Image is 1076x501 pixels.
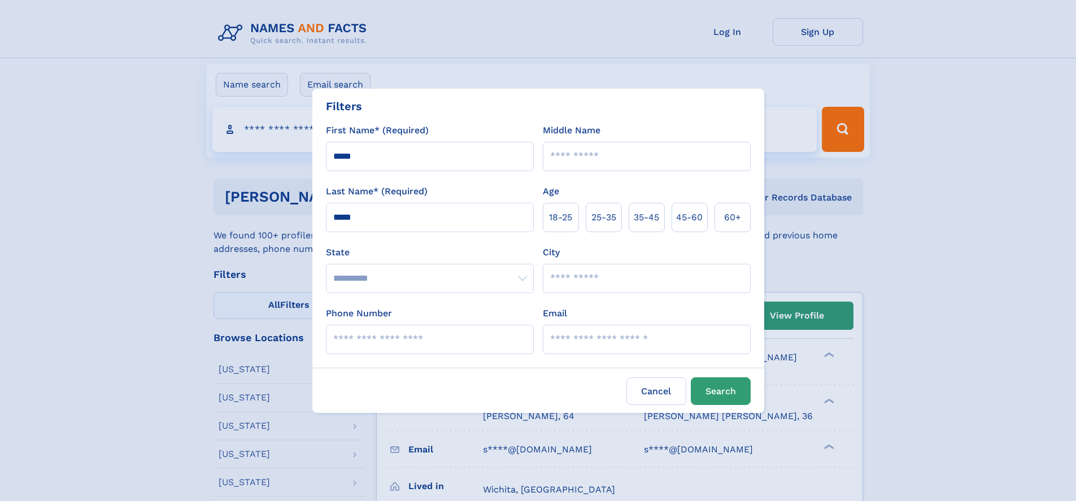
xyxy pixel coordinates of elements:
[634,211,659,224] span: 35‑45
[326,185,428,198] label: Last Name* (Required)
[676,211,703,224] span: 45‑60
[326,246,534,259] label: State
[549,211,572,224] span: 18‑25
[626,377,686,405] label: Cancel
[326,307,392,320] label: Phone Number
[724,211,741,224] span: 60+
[543,185,559,198] label: Age
[543,307,567,320] label: Email
[326,124,429,137] label: First Name* (Required)
[543,124,600,137] label: Middle Name
[326,98,362,115] div: Filters
[543,246,560,259] label: City
[691,377,751,405] button: Search
[591,211,616,224] span: 25‑35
